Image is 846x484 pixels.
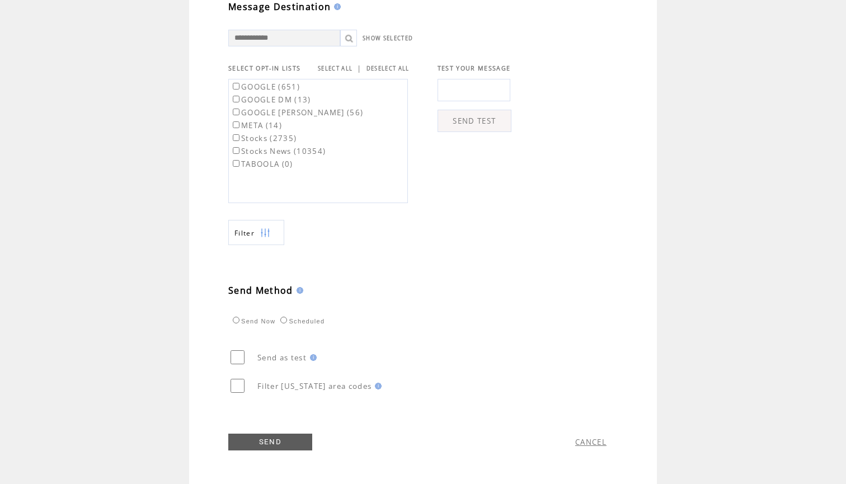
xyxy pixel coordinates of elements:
span: | [357,63,361,73]
label: Stocks News (10354) [231,146,326,156]
a: SHOW SELECTED [363,35,413,42]
label: GOOGLE (651) [231,82,300,92]
input: Send Now [233,317,239,323]
input: Stocks News (10354) [233,147,239,154]
a: Filter [228,220,284,245]
label: Stocks (2735) [231,133,297,143]
input: GOOGLE [PERSON_NAME] (56) [233,109,239,115]
label: TABOOLA (0) [231,159,293,169]
a: SEND TEST [438,110,511,132]
span: Send as test [257,353,307,363]
input: GOOGLE DM (13) [233,96,239,102]
span: SELECT OPT-IN LISTS [228,64,300,72]
span: TEST YOUR MESSAGE [438,64,511,72]
label: Send Now [230,318,275,325]
input: META (14) [233,121,239,128]
a: DESELECT ALL [366,65,410,72]
input: TABOOLA (0) [233,160,239,167]
a: CANCEL [575,437,607,447]
label: META (14) [231,120,282,130]
img: help.gif [372,383,382,389]
img: help.gif [307,354,317,361]
label: GOOGLE [PERSON_NAME] (56) [231,107,363,118]
img: filters.png [260,220,270,246]
span: Filter [US_STATE] area codes [257,381,372,391]
span: Show filters [234,228,255,238]
input: GOOGLE (651) [233,83,239,90]
label: GOOGLE DM (13) [231,95,311,105]
a: SELECT ALL [318,65,352,72]
span: Message Destination [228,1,331,13]
img: help.gif [331,3,341,10]
label: Scheduled [278,318,325,325]
img: help.gif [293,287,303,294]
a: SEND [228,434,312,450]
input: Stocks (2735) [233,134,239,141]
input: Scheduled [280,317,287,323]
span: Send Method [228,284,293,297]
